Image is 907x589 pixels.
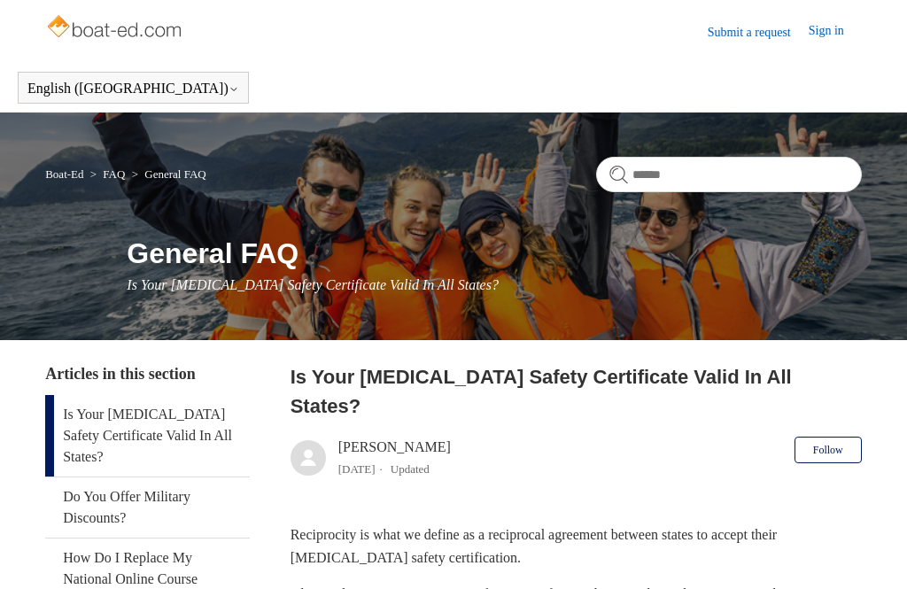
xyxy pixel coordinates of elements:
[338,462,376,476] time: 03/01/2024, 15:48
[87,167,128,181] li: FAQ
[809,21,862,43] a: Sign in
[127,277,499,292] span: Is Your [MEDICAL_DATA] Safety Certificate Valid In All States?
[144,167,205,181] a: General FAQ
[708,23,809,42] a: Submit a request
[338,437,451,479] div: [PERSON_NAME]
[795,437,862,463] button: Follow Article
[27,81,239,97] button: English ([GEOGRAPHIC_DATA])
[103,167,125,181] a: FAQ
[45,365,195,383] span: Articles in this section
[45,11,186,46] img: Boat-Ed Help Center home page
[45,167,87,181] li: Boat-Ed
[45,167,83,181] a: Boat-Ed
[45,395,249,477] a: Is Your [MEDICAL_DATA] Safety Certificate Valid In All States?
[596,157,862,192] input: Search
[391,462,430,476] li: Updated
[291,362,862,421] h2: Is Your Boating Safety Certificate Valid In All States?
[45,477,249,538] a: Do You Offer Military Discounts?
[291,523,862,569] p: Reciprocity is what we define as a reciprocal agreement between states to accept their [MEDICAL_D...
[127,232,861,275] h1: General FAQ
[128,167,206,181] li: General FAQ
